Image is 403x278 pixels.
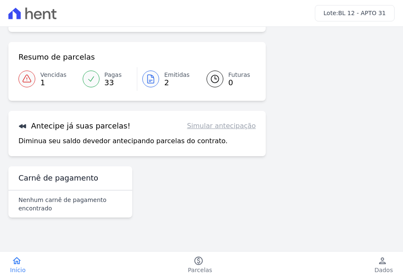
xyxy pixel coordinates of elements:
[78,67,137,91] a: Pagas 33
[40,71,66,79] span: Vencidas
[18,52,95,62] h3: Resumo de parcelas
[18,67,78,91] a: Vencidas 1
[178,256,222,274] a: paidParcelas
[12,256,22,266] i: home
[105,79,122,86] span: 33
[228,71,250,79] span: Futuras
[105,71,122,79] span: Pagas
[10,266,26,274] span: Início
[187,121,256,131] a: Simular antecipação
[137,67,196,91] a: Emitidas 2
[374,266,393,274] span: Dados
[324,9,386,18] h3: Lote:
[188,266,212,274] span: Parcelas
[364,256,403,274] a: personDados
[18,196,122,212] p: Nenhum carnê de pagamento encontrado
[40,79,66,86] span: 1
[18,121,131,131] h3: Antecipe já suas parcelas!
[18,173,98,183] h3: Carnê de pagamento
[228,79,250,86] span: 0
[338,10,386,16] span: BL 12 - APTO 31
[196,67,256,91] a: Futuras 0
[164,79,190,86] span: 2
[164,71,190,79] span: Emitidas
[194,256,204,266] i: paid
[377,256,387,266] i: person
[18,136,228,146] p: Diminua seu saldo devedor antecipando parcelas do contrato.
